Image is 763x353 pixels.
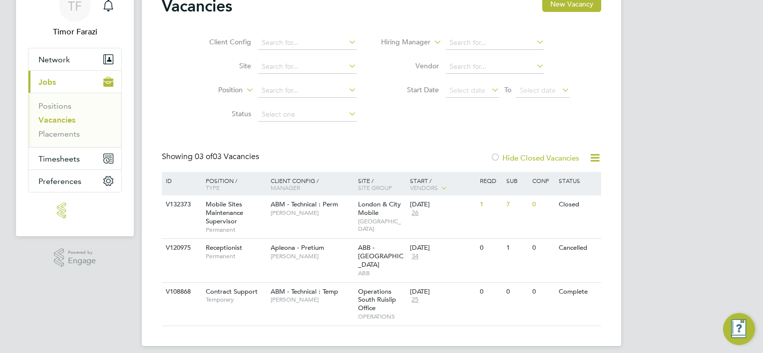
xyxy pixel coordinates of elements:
[268,172,356,196] div: Client Config /
[556,283,600,301] div: Complete
[358,269,405,277] span: ABB
[556,172,600,189] div: Status
[410,209,420,217] span: 26
[271,209,353,217] span: [PERSON_NAME]
[373,37,430,47] label: Hiring Manager
[28,148,121,170] button: Timesheets
[358,200,401,217] span: London & City Mobile
[556,239,600,257] div: Cancelled
[356,172,408,196] div: Site /
[194,109,251,118] label: Status
[206,296,266,304] span: Temporary
[38,77,56,87] span: Jobs
[206,200,243,225] span: Mobile Sites Maintenance Supervisor
[501,83,514,96] span: To
[490,153,579,163] label: Hide Closed Vacancies
[358,183,392,191] span: Site Group
[198,172,268,196] div: Position /
[38,129,80,139] a: Placements
[206,226,266,234] span: Permanent
[358,217,405,233] span: [GEOGRAPHIC_DATA]
[358,313,405,321] span: OPERATIONS
[185,85,243,95] label: Position
[410,200,475,209] div: [DATE]
[258,60,357,74] input: Search for...
[477,283,503,301] div: 0
[258,36,357,50] input: Search for...
[38,115,75,125] a: Vacancies
[477,239,503,257] div: 0
[381,61,439,70] label: Vendor
[530,283,556,301] div: 0
[162,152,261,162] div: Showing
[38,154,80,164] span: Timesheets
[407,172,477,197] div: Start /
[38,101,71,111] a: Positions
[271,243,324,252] span: Apleona - Pretium
[258,84,357,98] input: Search for...
[477,195,503,214] div: 1
[195,152,213,162] span: 03 of
[449,86,485,95] span: Select date
[28,71,121,93] button: Jobs
[446,60,544,74] input: Search for...
[28,93,121,147] div: Jobs
[271,287,338,296] span: ABM - Technical : Temp
[163,195,198,214] div: V132373
[68,248,96,257] span: Powered by
[504,283,530,301] div: 0
[381,85,439,94] label: Start Date
[504,195,530,214] div: 7
[358,243,403,269] span: ABB - [GEOGRAPHIC_DATA]
[57,202,93,218] img: invictus-group-logo-retina.png
[195,152,259,162] span: 03 Vacancies
[723,313,755,345] button: Engage Resource Center
[410,296,420,304] span: 25
[446,36,544,50] input: Search for...
[410,183,438,191] span: Vendors
[504,172,530,189] div: Sub
[28,26,122,38] span: Timor Farazi
[271,183,300,191] span: Manager
[477,172,503,189] div: Reqd
[358,287,396,313] span: Operations South Ruislip Office
[28,202,122,218] a: Go to home page
[271,252,353,260] span: [PERSON_NAME]
[504,239,530,257] div: 1
[530,172,556,189] div: Conf
[258,108,357,122] input: Select one
[28,170,121,192] button: Preferences
[28,48,121,70] button: Network
[163,283,198,301] div: V108868
[38,176,81,186] span: Preferences
[206,183,220,191] span: Type
[271,200,338,208] span: ABM - Technical : Perm
[520,86,556,95] span: Select date
[38,55,70,64] span: Network
[194,61,251,70] label: Site
[163,239,198,257] div: V120975
[163,172,198,189] div: ID
[206,243,242,252] span: Receptionist
[530,239,556,257] div: 0
[410,288,475,296] div: [DATE]
[410,244,475,252] div: [DATE]
[54,248,96,267] a: Powered byEngage
[410,252,420,261] span: 34
[530,195,556,214] div: 0
[206,287,258,296] span: Contract Support
[556,195,600,214] div: Closed
[206,252,266,260] span: Permanent
[194,37,251,46] label: Client Config
[271,296,353,304] span: [PERSON_NAME]
[68,257,96,265] span: Engage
